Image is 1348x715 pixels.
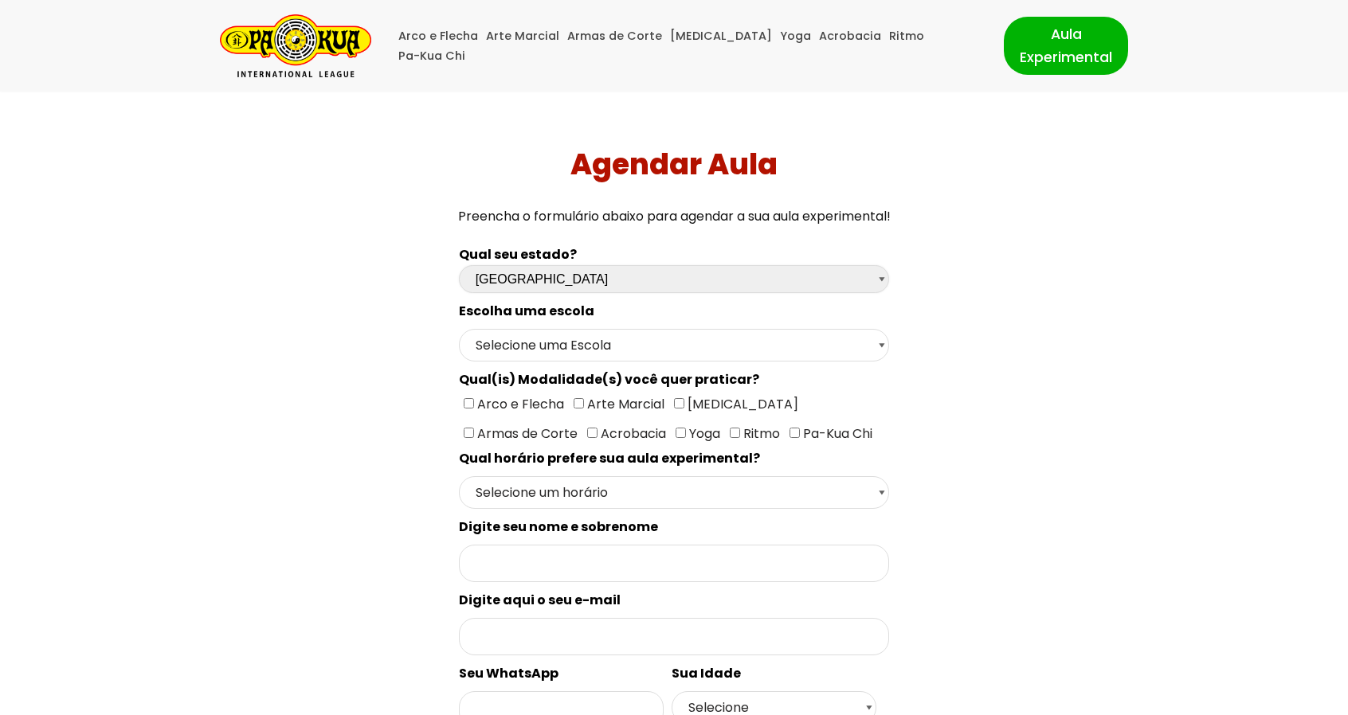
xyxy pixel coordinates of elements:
[684,395,798,413] span: [MEDICAL_DATA]
[674,398,684,408] input: [MEDICAL_DATA]
[459,370,759,389] spam: Qual(is) Modalidade(s) você quer praticar?
[459,449,760,467] spam: Qual horário prefere sua aula experimental?
[730,428,740,438] input: Ritmo
[464,398,474,408] input: Arco e Flecha
[800,424,872,443] span: Pa-Kua Chi
[670,26,772,46] a: [MEDICAL_DATA]
[486,26,559,46] a: Arte Marcial
[1004,17,1128,74] a: Aula Experimental
[474,395,564,413] span: Arco e Flecha
[740,424,780,443] span: Ritmo
[889,26,924,46] a: Ritmo
[584,395,664,413] span: Arte Marcial
[587,428,598,438] input: Acrobacia
[459,518,658,536] spam: Digite seu nome e sobrenome
[395,26,980,66] div: Menu primário
[819,26,881,46] a: Acrobacia
[474,424,578,443] span: Armas de Corte
[459,302,594,320] spam: Escolha uma escola
[220,14,371,77] a: Pa-Kua Brasil Uma Escola de conhecimentos orientais para toda a família. Foco, habilidade concent...
[574,398,584,408] input: Arte Marcial
[459,245,577,264] b: Qual seu estado?
[686,424,720,443] span: Yoga
[672,664,741,682] spam: Sua Idade
[6,147,1342,182] h1: Agendar Aula
[598,424,666,443] span: Acrobacia
[780,26,811,46] a: Yoga
[464,428,474,438] input: Armas de Corte
[676,428,686,438] input: Yoga
[567,26,662,46] a: Armas de Corte
[398,26,478,46] a: Arco e Flecha
[459,664,558,682] spam: Seu WhatsApp
[790,428,800,438] input: Pa-Kua Chi
[398,46,465,66] a: Pa-Kua Chi
[459,591,621,609] spam: Digite aqui o seu e-mail
[6,205,1342,227] p: Preencha o formulário abaixo para agendar a sua aula experimental!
